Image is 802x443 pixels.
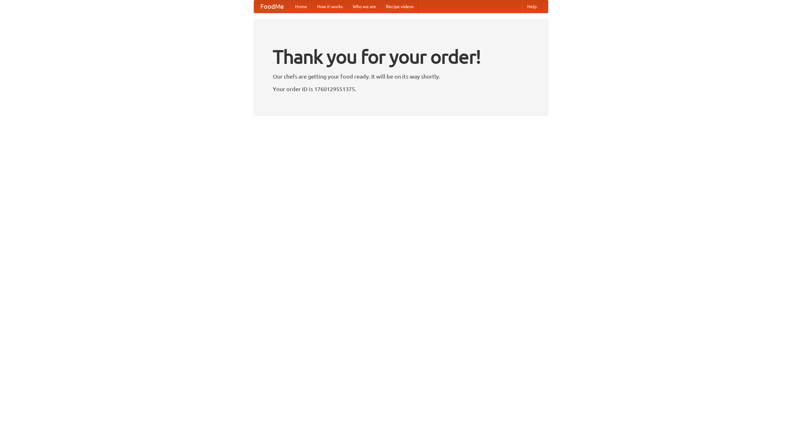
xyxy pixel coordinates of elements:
a: Who we are [348,0,381,13]
a: Home [290,0,312,13]
a: Help [522,0,542,13]
p: Our chefs are getting your food ready. It will be on its way shortly. [273,72,529,81]
a: Recipe videos [381,0,419,13]
h1: Thank you for your order! [273,42,529,72]
p: Your order ID is 1760129551375. [273,84,529,94]
a: How it works [312,0,348,13]
a: FoodMe [254,0,290,13]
